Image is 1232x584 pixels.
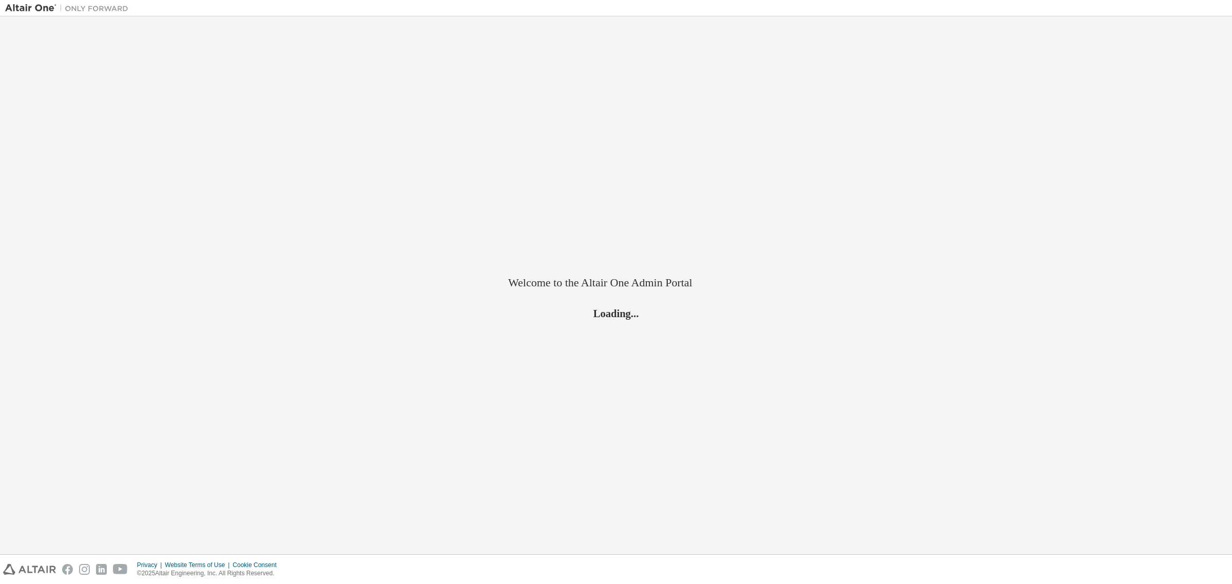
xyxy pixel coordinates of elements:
div: Cookie Consent [233,561,282,569]
img: Altair One [5,3,133,13]
p: © 2025 Altair Engineering, Inc. All Rights Reserved. [137,569,283,578]
img: linkedin.svg [96,564,107,575]
img: facebook.svg [62,564,73,575]
h2: Welcome to the Altair One Admin Portal [508,276,724,290]
img: instagram.svg [79,564,90,575]
div: Privacy [137,561,165,569]
div: Website Terms of Use [165,561,233,569]
h2: Loading... [508,307,724,320]
img: altair_logo.svg [3,564,56,575]
img: youtube.svg [113,564,128,575]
